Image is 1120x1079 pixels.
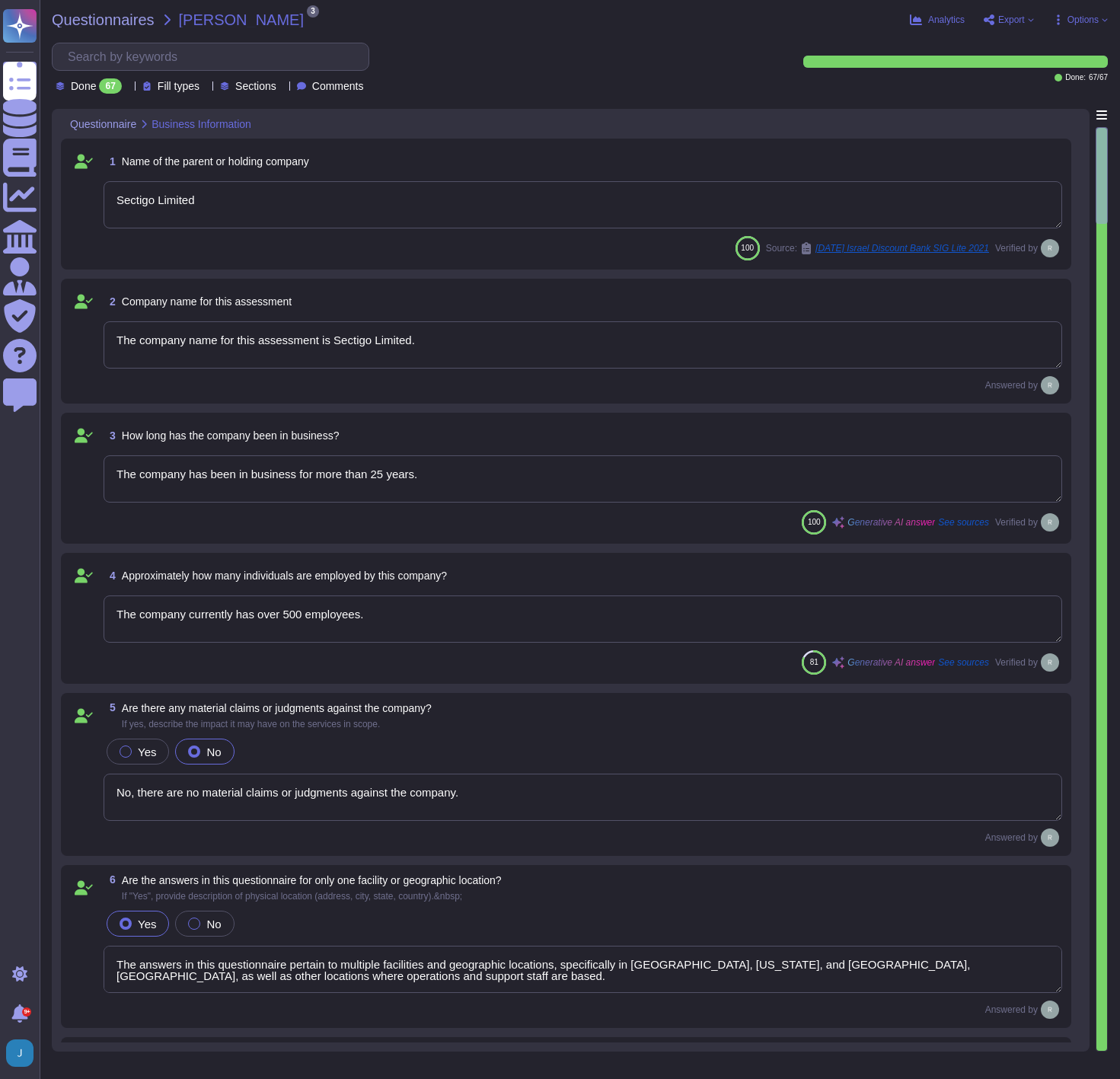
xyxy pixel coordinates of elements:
[122,719,381,729] span: If yes, describe the impact it may have on the services in scope.
[104,570,116,581] span: 4
[235,81,276,91] span: Sections
[3,1036,44,1070] button: user
[104,430,116,441] span: 3
[985,1005,1038,1014] span: Answered by
[938,658,989,667] span: See sources
[122,155,309,168] span: Name of the parent or holding company
[741,244,754,252] span: 100
[985,381,1038,390] span: Answered by
[1041,828,1059,847] img: user
[104,156,116,167] span: 1
[808,518,821,526] span: 100
[6,1039,34,1067] img: user
[815,244,989,253] span: [DATE] Israel Discount Bank SIG Lite 2021
[122,570,447,582] span: Approximately how many individuals are employed by this company?
[307,5,319,18] span: 3
[70,119,136,129] span: Questionnaire
[122,702,432,714] span: Are there any material claims or judgments against the company?
[847,658,935,667] span: Generative AI answer
[179,12,304,27] span: [PERSON_NAME]
[104,455,1062,503] textarea: The company has been in business for more than 25 years.
[104,296,116,307] span: 2
[152,119,251,129] span: Business Information
[206,745,221,758] span: No
[1089,74,1108,81] span: 67 / 67
[158,81,199,91] span: Fill types
[1041,653,1059,672] img: user
[122,295,292,308] span: Company name for this assessment
[928,15,965,24] span: Analytics
[60,43,369,70] input: Search by keywords
[847,518,935,527] span: Generative AI answer
[122,891,462,902] span: If "Yes", provide description of physical location (address, city, state, country).&nbsp;
[104,946,1062,993] textarea: The answers in this questionnaire pertain to multiple facilities and geographic locations, specif...
[104,702,116,713] span: 5
[206,918,221,931] span: No
[138,918,156,931] span: Yes
[104,774,1062,821] textarea: No, there are no material claims or judgments against the company.
[910,14,965,26] button: Analytics
[1067,15,1099,24] span: Options
[998,15,1025,24] span: Export
[138,745,156,758] span: Yes
[22,1007,31,1017] div: 9+
[104,181,1062,228] textarea: Sectigo Limited
[938,518,989,527] span: See sources
[995,658,1038,667] span: Verified by
[1041,239,1059,257] img: user
[122,874,502,886] span: Are the answers in this questionnaire for only one facility or geographic location?
[312,81,364,91] span: Comments
[985,833,1038,842] span: Answered by
[995,244,1038,253] span: Verified by
[122,429,340,442] span: How long has the company been in business?
[52,12,155,27] span: Questionnaires
[1041,376,1059,394] img: user
[104,874,116,885] span: 6
[766,242,989,254] span: Source:
[71,81,96,91] span: Done
[1041,513,1059,532] img: user
[104,595,1062,643] textarea: The company currently has over 500 employees.
[1065,74,1086,81] span: Done:
[99,78,121,94] div: 67
[995,518,1038,527] span: Verified by
[104,321,1062,369] textarea: The company name for this assessment is Sectigo Limited.
[1041,1001,1059,1019] img: user
[810,658,818,666] span: 81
